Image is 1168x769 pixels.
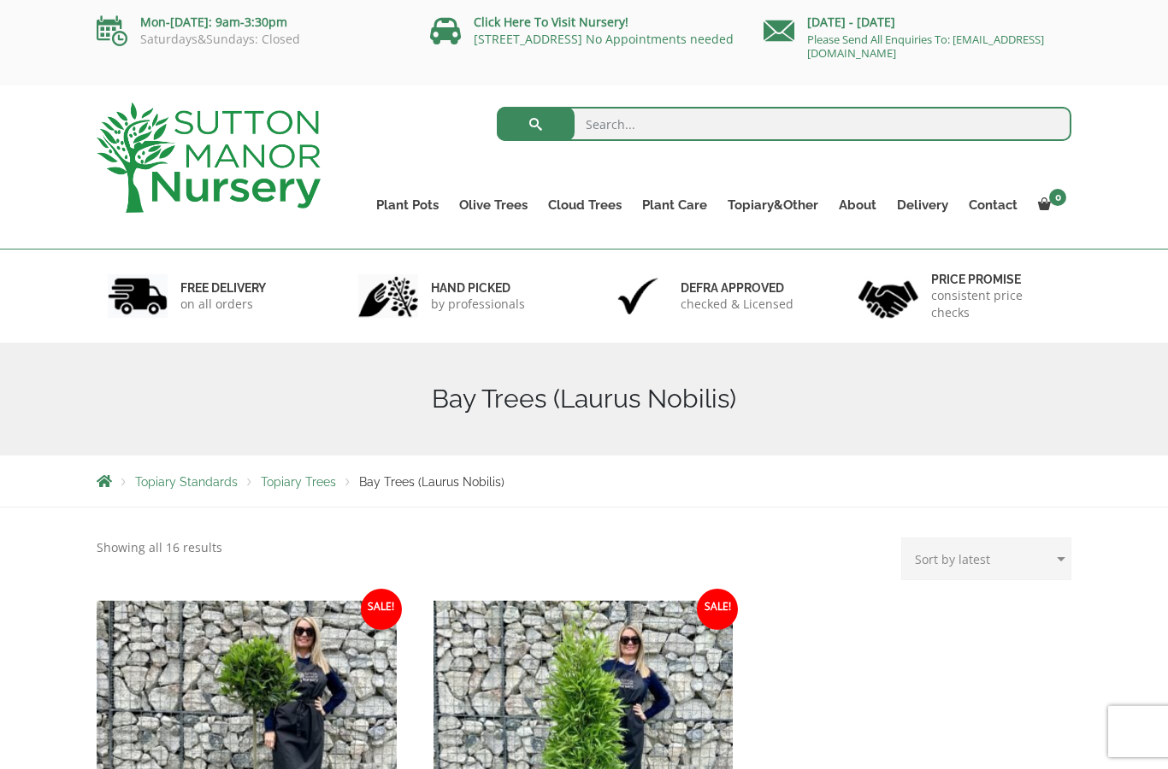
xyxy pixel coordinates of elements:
[1028,193,1071,217] a: 0
[474,31,734,47] a: [STREET_ADDRESS] No Appointments needed
[829,193,887,217] a: About
[632,193,717,217] a: Plant Care
[431,280,525,296] h6: hand picked
[97,103,321,213] img: logo
[497,107,1072,141] input: Search...
[358,274,418,318] img: 2.jpg
[931,272,1061,287] h6: Price promise
[361,589,402,630] span: Sale!
[97,384,1071,414] h1: Bay Trees (Laurus Nobilis)
[717,193,829,217] a: Topiary&Other
[1049,189,1066,206] span: 0
[807,32,1044,61] a: Please Send All Enquiries To: [EMAIL_ADDRESS][DOMAIN_NAME]
[449,193,538,217] a: Olive Trees
[901,537,1071,580] select: Shop order
[608,274,668,318] img: 3.jpg
[858,270,918,322] img: 4.jpg
[474,14,628,30] a: Click Here To Visit Nursery!
[366,193,449,217] a: Plant Pots
[180,296,266,313] p: on all orders
[764,12,1071,32] p: [DATE] - [DATE]
[359,475,504,489] span: Bay Trees (Laurus Nobilis)
[959,193,1028,217] a: Contact
[135,475,238,489] a: Topiary Standards
[180,280,266,296] h6: FREE DELIVERY
[681,280,793,296] h6: Defra approved
[431,296,525,313] p: by professionals
[108,274,168,318] img: 1.jpg
[97,32,404,46] p: Saturdays&Sundays: Closed
[97,474,1071,488] nav: Breadcrumbs
[97,537,222,558] p: Showing all 16 results
[681,296,793,313] p: checked & Licensed
[931,287,1061,321] p: consistent price checks
[887,193,959,217] a: Delivery
[261,475,336,489] a: Topiary Trees
[97,12,404,32] p: Mon-[DATE]: 9am-3:30pm
[697,589,738,630] span: Sale!
[538,193,632,217] a: Cloud Trees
